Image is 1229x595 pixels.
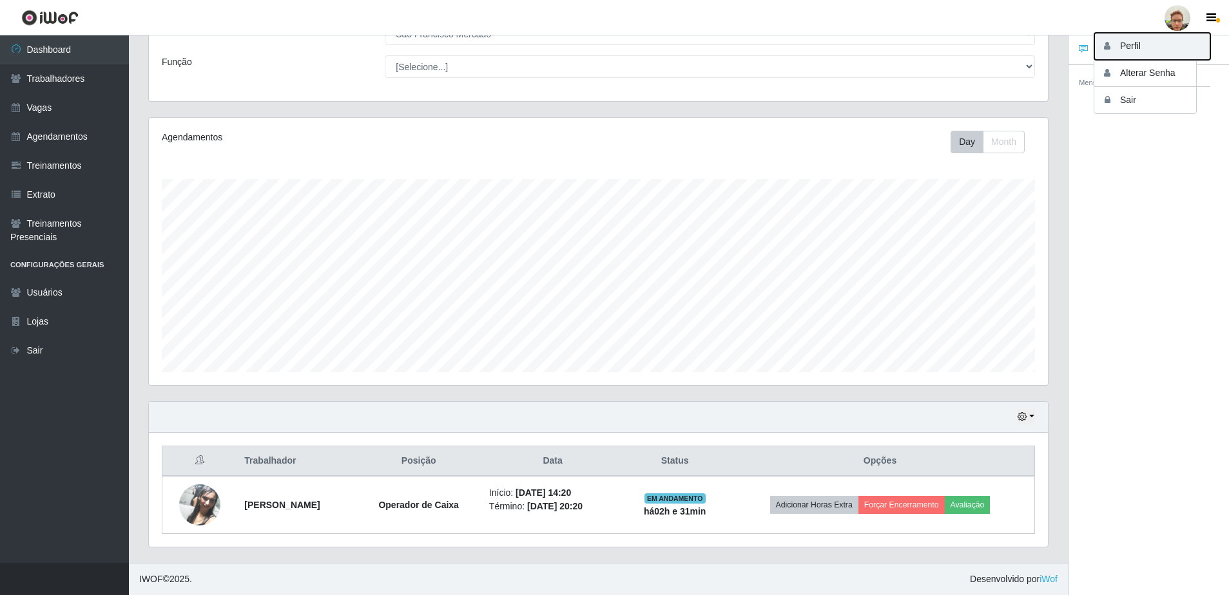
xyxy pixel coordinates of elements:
[1040,574,1058,584] a: iWof
[21,10,79,26] img: CoreUI Logo
[644,506,706,516] strong: há 02 h e 31 min
[624,446,726,477] th: Status
[1094,60,1210,87] button: Alterar Senha
[951,131,1025,153] div: First group
[858,496,945,514] button: Forçar Encerramento
[139,574,163,584] span: IWOF
[378,500,459,510] strong: Operador de Caixa
[356,446,481,477] th: Posição
[244,500,320,510] strong: [PERSON_NAME]
[770,496,858,514] button: Adicionar Horas Extra
[179,468,220,542] img: 1728657524685.jpeg
[951,131,983,153] button: Day
[951,131,1035,153] div: Toolbar with button groups
[489,500,616,513] li: Término:
[970,572,1058,586] span: Desenvolvido por
[237,446,356,477] th: Trabalhador
[983,131,1025,153] button: Month
[516,487,571,498] time: [DATE] 14:20
[527,501,583,511] time: [DATE] 20:20
[139,572,192,586] span: © 2025 .
[1094,87,1210,113] button: Sair
[162,131,514,144] div: Agendamentos
[489,486,616,500] li: Início:
[644,493,706,504] span: EM ANDAMENTO
[1094,33,1210,60] button: Perfil
[162,55,192,69] label: Função
[945,496,991,514] button: Avaliação
[1079,79,1172,86] small: Mensagem do Administrativo
[726,446,1034,477] th: Opções
[481,446,624,477] th: Data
